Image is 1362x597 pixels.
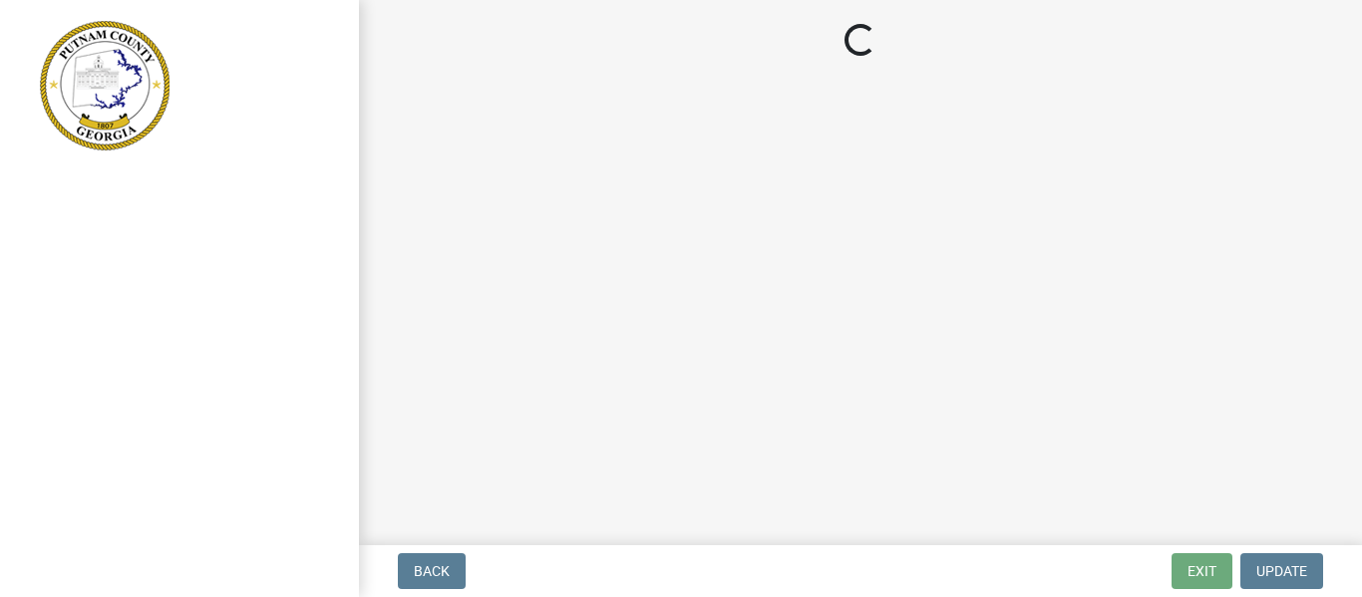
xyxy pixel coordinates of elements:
[1256,563,1307,579] span: Update
[1240,553,1323,589] button: Update
[414,563,450,579] span: Back
[1172,553,1232,589] button: Exit
[398,553,466,589] button: Back
[40,21,170,150] img: Putnam County, Georgia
